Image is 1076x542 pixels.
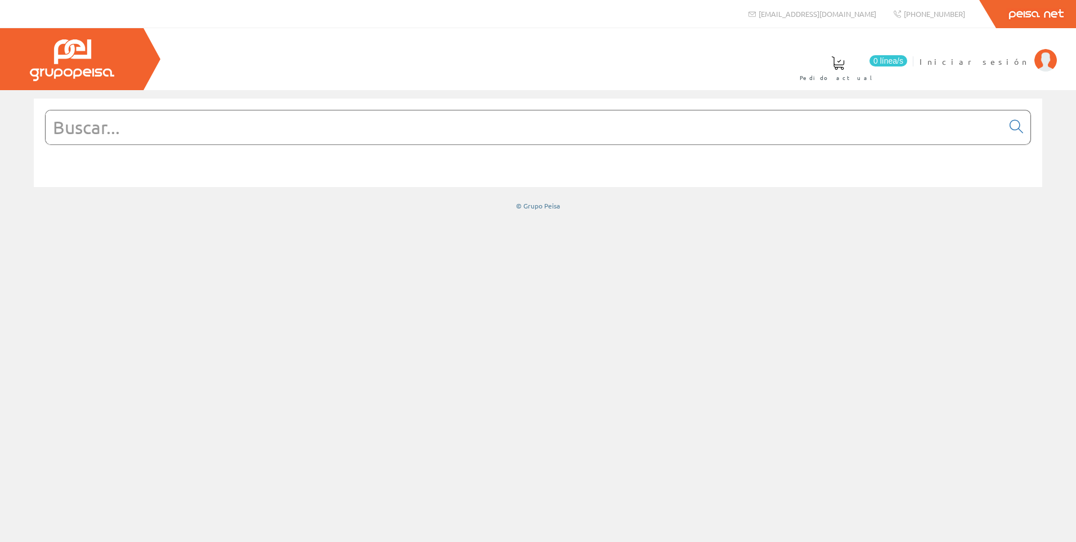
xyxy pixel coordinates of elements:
span: 0 línea/s [869,55,907,66]
a: Iniciar sesión [920,47,1057,57]
span: [PHONE_NUMBER] [904,9,965,19]
div: © Grupo Peisa [34,201,1042,211]
input: Buscar... [46,110,1003,144]
span: Pedido actual [800,72,876,83]
span: Iniciar sesión [920,56,1029,67]
img: Grupo Peisa [30,39,114,81]
span: [EMAIL_ADDRESS][DOMAIN_NAME] [759,9,876,19]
